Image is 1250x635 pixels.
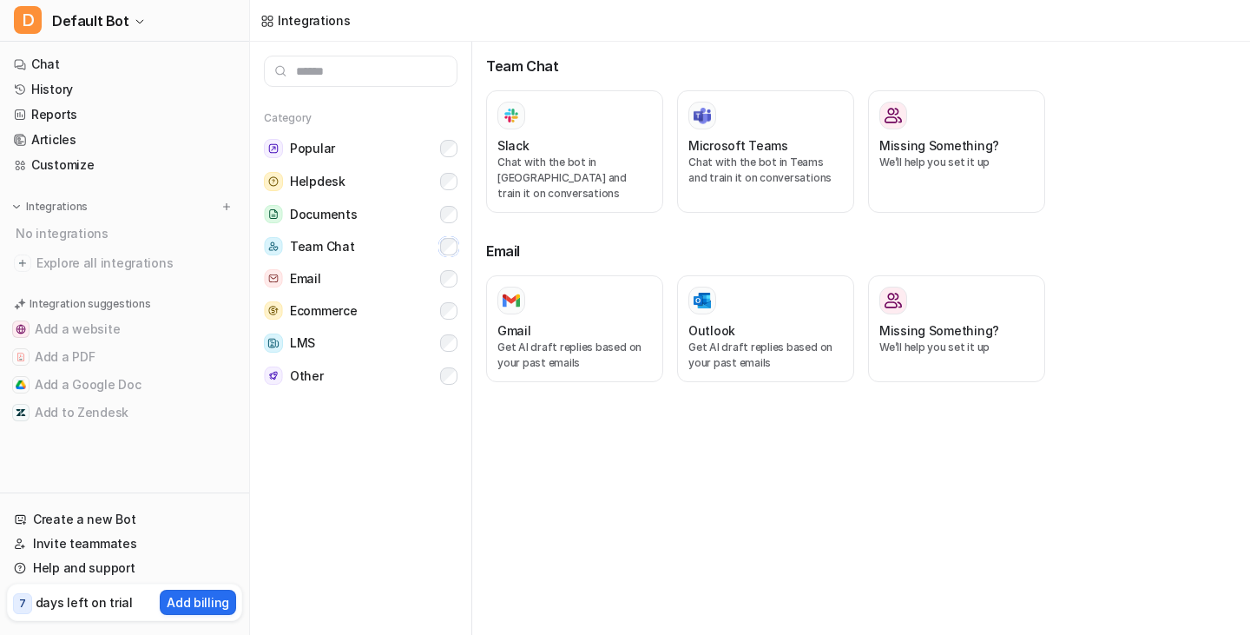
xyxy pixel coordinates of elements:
[264,360,457,392] button: OtherOther
[16,324,26,334] img: Add a website
[7,153,242,177] a: Customize
[688,321,735,340] h3: Outlook
[885,107,902,124] img: Missing Something?
[52,9,129,33] span: Default Bot
[879,321,999,340] h3: Missing Something?
[16,380,26,390] img: Add a Google Doc
[7,52,242,76] a: Chat
[7,399,242,427] button: Add to ZendeskAdd to Zendesk
[264,367,283,385] img: Other
[290,238,354,255] span: Team Chat
[7,371,242,399] button: Add a Google DocAdd a Google Doc
[879,340,1034,355] p: We’ll help you set it up
[7,251,242,275] a: Explore all integrations
[868,90,1045,213] button: Missing Something?Missing Something?We’ll help you set it up
[16,352,26,362] img: Add a PDF
[278,11,351,30] div: Integrations
[7,315,242,343] button: Add a websiteAdd a website
[497,321,531,340] h3: Gmail
[264,294,457,327] button: EcommerceEcommerce
[7,556,242,580] a: Help and support
[290,334,315,352] span: LMS
[264,205,283,223] img: Documents
[290,173,345,190] span: Helpdesk
[290,270,321,288] span: Email
[7,103,242,127] a: Reports
[879,136,999,155] h3: Missing Something?
[264,132,457,165] button: PopularPopular
[264,198,457,230] button: DocumentsDocuments
[868,275,1045,382] button: Missing Something?Missing Something?We’ll help you set it up
[7,343,242,371] button: Add a PDFAdd a PDF
[7,507,242,532] a: Create a new Bot
[885,292,902,309] img: Missing Something?
[688,340,843,371] p: Get AI draft replies based on your past emails
[688,155,843,186] p: Chat with the bot in Teams and train it on conversations
[264,262,457,294] button: EmailEmail
[36,593,133,612] p: days left on trial
[264,334,283,353] img: LMS
[290,367,324,385] span: Other
[10,219,242,248] div: No integrations
[486,90,663,213] button: SlackSlackChat with the bot in [GEOGRAPHIC_DATA] and train it on conversations
[688,136,788,155] h3: Microsoft Teams
[290,206,357,223] span: Documents
[7,532,242,556] a: Invite teammates
[264,269,283,288] img: Email
[16,407,26,418] img: Add to Zendesk
[264,165,457,198] button: HelpdeskHelpdesk
[503,294,520,308] img: Gmail
[486,56,1236,76] h3: Team Chat
[19,596,26,612] p: 7
[14,6,42,34] span: D
[264,301,283,320] img: Ecommerce
[160,590,236,615] button: Add billing
[503,105,520,125] img: Slack
[26,200,88,214] p: Integrations
[220,201,233,213] img: menu_add.svg
[486,275,663,382] button: GmailGmailGet AI draft replies based on your past emails
[10,201,23,213] img: expand menu
[677,90,854,213] button: Microsoft TeamsMicrosoft TeamsChat with the bot in Teams and train it on conversations
[260,11,351,30] a: Integrations
[694,293,711,309] img: Outlook
[290,140,335,157] span: Popular
[677,275,854,382] button: OutlookOutlookGet AI draft replies based on your past emails
[879,155,1034,170] p: We’ll help you set it up
[694,107,711,124] img: Microsoft Teams
[7,77,242,102] a: History
[7,128,242,152] a: Articles
[14,255,31,272] img: explore all integrations
[7,198,93,215] button: Integrations
[264,327,457,360] button: LMSLMS
[264,230,457,262] button: Team ChatTeam Chat
[264,172,283,191] img: Helpdesk
[497,340,652,371] p: Get AI draft replies based on your past emails
[36,249,235,277] span: Explore all integrations
[497,155,652,202] p: Chat with the bot in [GEOGRAPHIC_DATA] and train it on conversations
[486,241,1236,261] h3: Email
[264,111,457,125] h5: Category
[497,136,530,155] h3: Slack
[264,139,283,158] img: Popular
[264,237,283,255] img: Team Chat
[290,302,357,320] span: Ecommerce
[30,296,150,312] p: Integration suggestions
[167,593,229,612] p: Add billing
